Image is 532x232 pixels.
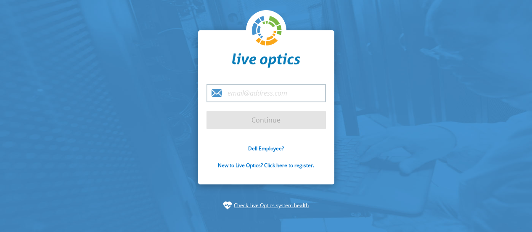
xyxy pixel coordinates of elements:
[232,53,300,68] img: liveoptics-word.svg
[248,145,284,152] a: Dell Employee?
[218,162,314,169] a: New to Live Optics? Click here to register.
[252,16,282,46] img: liveoptics-logo.svg
[223,201,232,210] img: status-check-icon.svg
[206,84,326,102] input: email@address.com
[234,201,309,210] a: Check Live Optics system health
